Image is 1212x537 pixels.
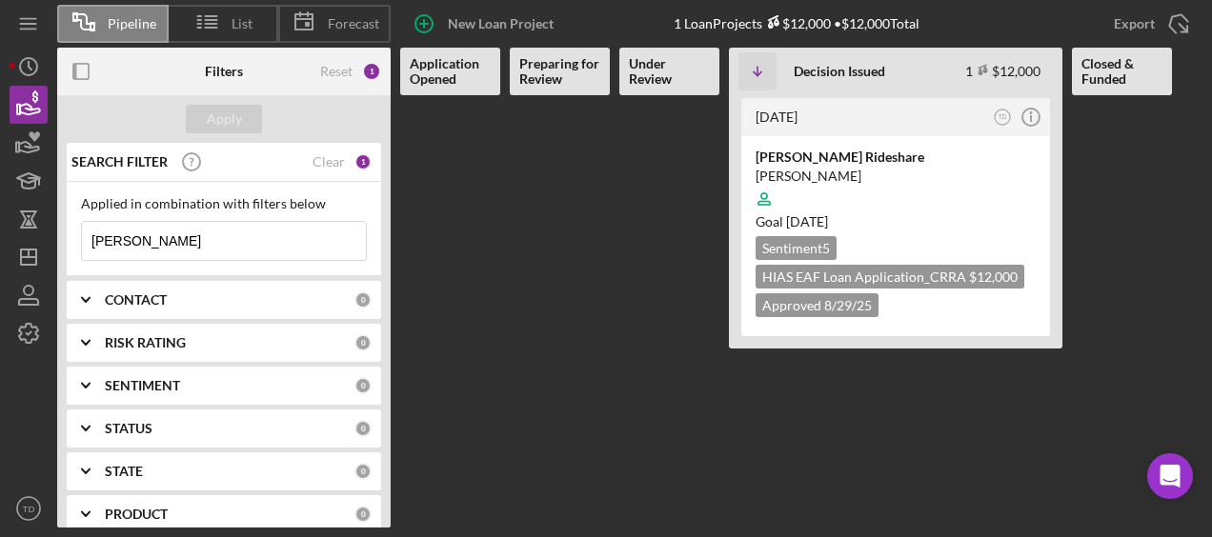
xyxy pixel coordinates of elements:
[756,148,1036,167] div: [PERSON_NAME] Rideshare
[990,105,1016,130] button: TD
[105,507,168,522] b: PRODUCT
[10,489,48,527] button: TD
[71,154,168,169] b: SEARCH FILTER
[205,64,243,79] b: Filters
[328,16,379,31] span: Forecast
[786,213,828,229] time: 10/14/2025
[629,56,710,87] b: Under Review
[1095,5,1202,43] button: Export
[232,16,252,31] span: List
[23,504,35,514] text: TD
[1081,56,1162,87] b: Closed & Funded
[354,377,372,394] div: 0
[762,15,831,31] div: $12,000
[108,16,156,31] span: Pipeline
[448,5,554,43] div: New Loan Project
[794,64,885,79] b: Decision Issued
[320,64,353,79] div: Reset
[756,293,879,317] div: Approved 8/29/25
[519,56,600,87] b: Preparing for Review
[354,420,372,437] div: 0
[105,421,152,436] b: STATUS
[756,213,828,229] span: Goal
[410,56,491,87] b: Application Opened
[354,506,372,523] div: 0
[999,113,1007,120] text: TD
[105,335,186,350] b: RISK RATING
[81,196,367,211] div: Applied in combination with filters below
[756,167,1036,186] div: [PERSON_NAME]
[674,15,919,31] div: 1 Loan Projects • $12,000 Total
[400,5,573,43] button: New Loan Project
[186,105,262,133] button: Apply
[362,62,381,81] div: 1
[756,236,837,260] div: Sentiment 5
[354,463,372,480] div: 0
[756,265,1024,288] div: HIAS EAF Loan Application_CRRA $12,000
[313,154,345,169] div: Clear
[354,291,372,308] div: 0
[756,109,798,125] time: 2025-08-15 19:39
[965,63,1040,79] div: 1 $12,000
[354,334,372,351] div: 0
[105,292,167,308] b: CONTACT
[1147,453,1193,499] div: Open Intercom Messenger
[1114,5,1155,43] div: Export
[105,464,143,479] b: STATE
[738,95,1053,339] a: [DATE]TD[PERSON_NAME] Rideshare[PERSON_NAME]Goal [DATE]Sentiment5HIAS EAF Loan Application_CRRA $...
[354,153,372,170] div: 1
[105,378,180,393] b: SENTIMENT
[207,105,242,133] div: Apply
